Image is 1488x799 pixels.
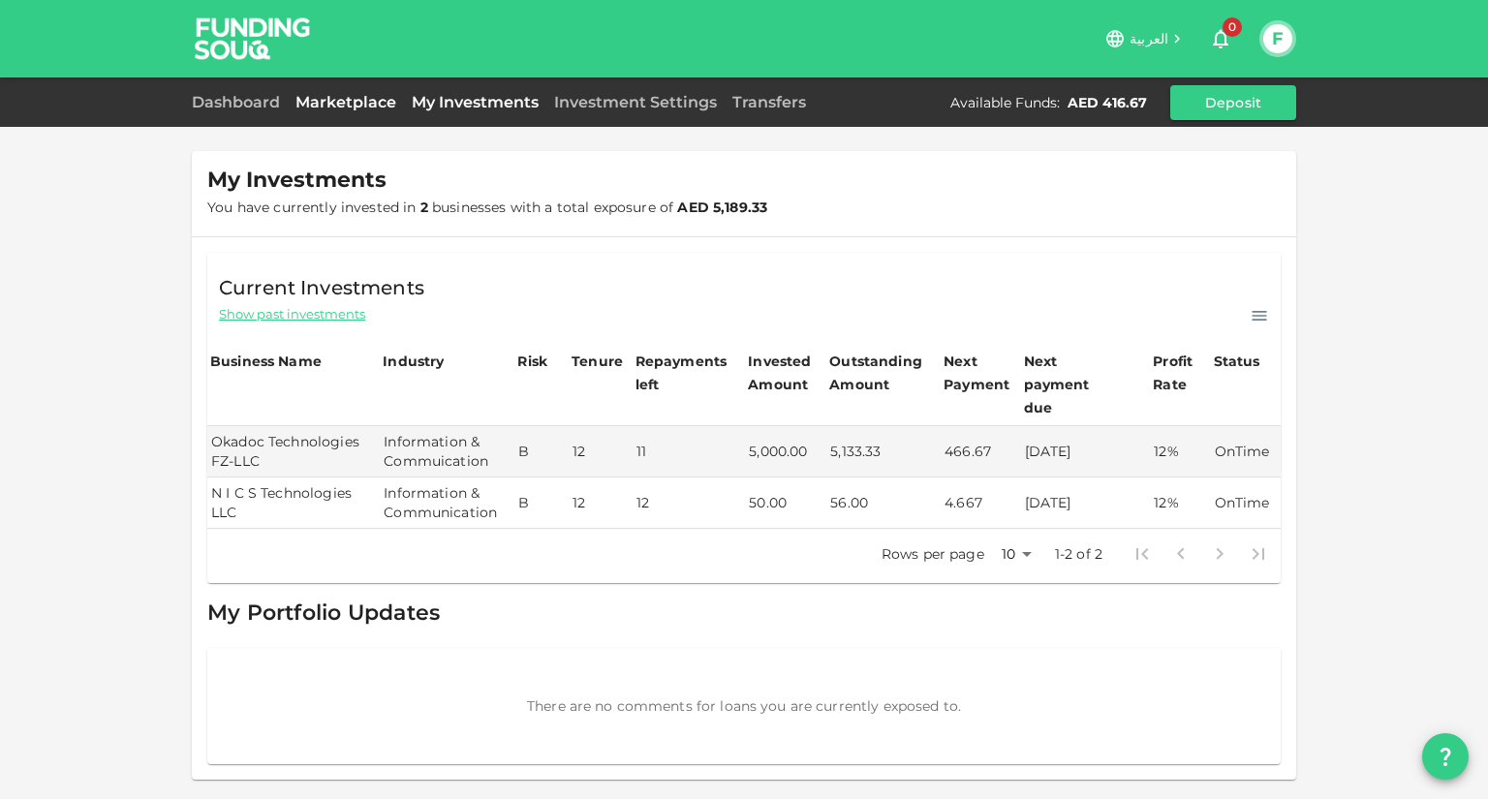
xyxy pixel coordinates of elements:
button: F [1263,24,1292,53]
td: 5,133.33 [826,426,941,477]
td: [DATE] [1021,477,1151,529]
div: Tenure [572,350,623,373]
div: Next payment due [1024,350,1121,419]
td: B [514,426,569,477]
div: Available Funds : [950,93,1060,112]
div: Profit Rate [1153,350,1207,396]
div: 10 [992,540,1038,569]
a: Marketplace [288,93,404,111]
a: Investment Settings [546,93,725,111]
button: 0 [1201,19,1240,58]
td: N I C S Technologies LLC [207,477,380,529]
td: 5,000.00 [745,426,826,477]
div: Risk [517,350,556,373]
td: OnTime [1211,426,1281,477]
td: 466.67 [941,426,1021,477]
div: Industry [383,350,444,373]
td: Okadoc Technologies FZ-LLC [207,426,380,477]
span: Show past investments [219,305,365,323]
strong: AED 5,189.33 [677,199,767,216]
td: 12 [633,477,746,529]
a: My Investments [404,93,546,111]
td: Information & Communication [380,477,514,529]
span: My Portfolio Updates [207,599,440,626]
div: Invested Amount [748,350,823,396]
a: Dashboard [192,93,288,111]
td: Information & Commuication [380,426,514,477]
td: B [514,477,569,529]
div: Next Payment [944,350,1018,396]
strong: 2 [420,199,428,216]
td: 12 [569,477,633,529]
td: 12% [1150,426,1210,477]
td: 11 [633,426,746,477]
p: Rows per page [882,544,984,564]
td: 56.00 [826,477,941,529]
td: 12% [1150,477,1210,529]
span: 0 [1223,17,1242,37]
span: You have currently invested in businesses with a total exposure of [207,199,767,216]
div: Status [1214,350,1262,373]
td: 4.667 [941,477,1021,529]
div: Business Name [210,350,322,373]
td: OnTime [1211,477,1281,529]
div: Outstanding Amount [829,350,926,396]
div: AED 416.67 [1068,93,1147,112]
span: Current Investments [219,272,424,303]
p: 1-2 of 2 [1055,544,1102,564]
div: Repayments left [635,350,732,396]
td: 50.00 [745,477,826,529]
span: There are no comments for loans you are currently exposed to. [527,697,961,715]
span: My Investments [207,167,387,194]
a: Transfers [725,93,814,111]
button: question [1422,733,1469,780]
td: 12 [569,426,633,477]
button: Deposit [1170,85,1296,120]
span: العربية [1130,30,1168,47]
td: [DATE] [1021,426,1151,477]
